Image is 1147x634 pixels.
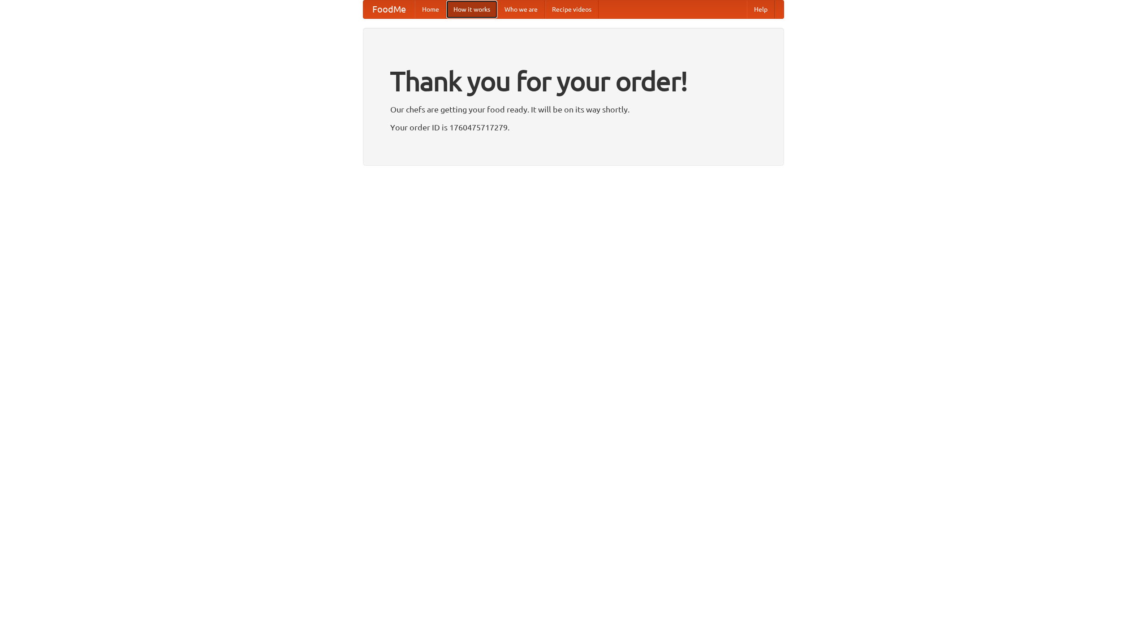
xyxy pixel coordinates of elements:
[363,0,415,18] a: FoodMe
[390,121,757,134] p: Your order ID is 1760475717279.
[545,0,599,18] a: Recipe videos
[446,0,497,18] a: How it works
[497,0,545,18] a: Who we are
[415,0,446,18] a: Home
[390,103,757,116] p: Our chefs are getting your food ready. It will be on its way shortly.
[390,60,757,103] h1: Thank you for your order!
[747,0,775,18] a: Help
